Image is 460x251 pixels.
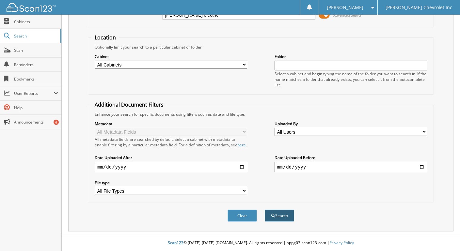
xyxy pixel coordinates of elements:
[62,235,460,251] div: © [DATE]-[DATE] [DOMAIN_NAME]. All rights reserved | appg03-scan123-com |
[14,33,57,39] span: Search
[54,120,59,125] div: 6
[91,44,430,50] div: Optionally limit your search to a particular cabinet or folder
[327,6,363,9] span: [PERSON_NAME]
[95,180,247,185] label: File type
[275,54,427,59] label: Folder
[14,119,58,125] span: Announcements
[14,62,58,67] span: Reminders
[275,121,427,126] label: Uploaded By
[329,240,354,245] a: Privacy Policy
[14,48,58,53] span: Scan
[386,6,452,9] span: [PERSON_NAME] Chevrolet Inc
[91,111,430,117] div: Enhance your search for specific documents using filters such as date and file type.
[91,101,167,108] legend: Additional Document Filters
[275,162,427,172] input: end
[14,76,58,82] span: Bookmarks
[95,121,247,126] label: Metadata
[237,142,246,148] a: here
[427,220,460,251] iframe: Chat Widget
[14,91,54,96] span: User Reports
[333,13,362,18] span: Advanced Search
[95,137,247,148] div: All metadata fields are searched by default. Select a cabinet with metadata to enable filtering b...
[275,71,427,88] div: Select a cabinet and begin typing the name of the folder you want to search in. If the name match...
[7,3,56,12] img: scan123-logo-white.svg
[168,240,183,245] span: Scan123
[228,210,257,222] button: Clear
[275,155,427,160] label: Date Uploaded Before
[95,162,247,172] input: start
[95,54,247,59] label: Cabinet
[14,19,58,24] span: Cabinets
[14,105,58,111] span: Help
[265,210,294,222] button: Search
[91,34,119,41] legend: Location
[95,155,247,160] label: Date Uploaded After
